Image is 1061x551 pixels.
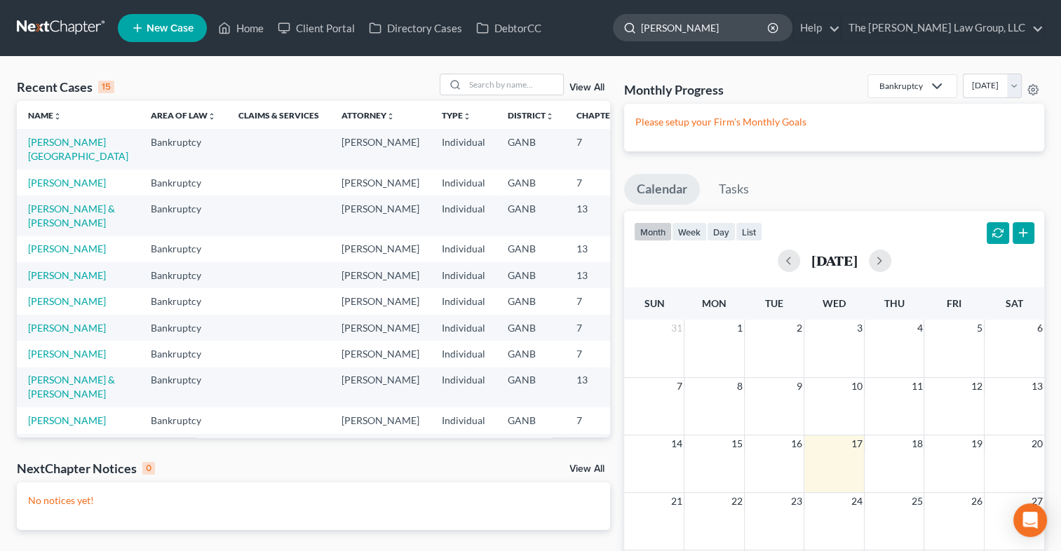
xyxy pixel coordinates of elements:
td: 13 [565,367,635,407]
td: 13 [565,196,635,236]
button: month [634,222,672,241]
td: Individual [431,367,496,407]
td: Bankruptcy [140,196,227,236]
a: [PERSON_NAME] [28,348,106,360]
span: 25 [910,493,924,510]
div: Bankruptcy [879,80,923,92]
td: Bankruptcy [140,341,227,367]
td: GANB [496,407,565,433]
i: unfold_more [208,112,216,121]
span: Sun [644,297,665,309]
i: unfold_more [546,112,554,121]
td: 7 [565,288,635,314]
td: 13 [565,262,635,288]
td: Individual [431,170,496,196]
td: Bankruptcy [140,236,227,262]
span: Mon [702,297,727,309]
span: 14 [670,435,684,452]
td: 7 [565,434,635,460]
td: 7 [565,407,635,433]
span: 11 [910,378,924,395]
div: Open Intercom Messenger [1013,503,1047,537]
h3: Monthly Progress [624,81,724,98]
a: Home [211,15,271,41]
span: 21 [670,493,684,510]
span: Tue [765,297,783,309]
i: unfold_more [386,112,395,121]
div: 15 [98,81,114,93]
td: Individual [431,288,496,314]
input: Search by name... [465,74,563,95]
span: 9 [795,378,804,395]
span: 6 [1036,320,1044,336]
a: Calendar [624,174,700,205]
span: 10 [850,378,864,395]
a: [PERSON_NAME] [28,243,106,254]
span: 13 [1030,378,1044,395]
td: [PERSON_NAME] [330,288,431,314]
th: Claims & Services [227,101,330,129]
td: Bankruptcy [140,262,227,288]
a: View All [569,464,604,474]
i: unfold_more [463,112,471,121]
td: [PERSON_NAME] [330,315,431,341]
a: [PERSON_NAME] [28,269,106,281]
a: Tasks [706,174,762,205]
p: No notices yet! [28,494,599,508]
span: 19 [970,435,984,452]
a: Client Portal [271,15,362,41]
a: Districtunfold_more [508,110,554,121]
a: The [PERSON_NAME] Law Group, LLC [842,15,1043,41]
button: list [736,222,762,241]
span: 3 [856,320,864,336]
i: unfold_more [53,112,62,121]
td: GANB [496,367,565,407]
span: Sat [1006,297,1023,309]
a: [PERSON_NAME][GEOGRAPHIC_DATA] [28,136,128,162]
a: [PERSON_NAME] & [PERSON_NAME] [28,374,115,400]
td: [PERSON_NAME] [330,236,431,262]
td: 7 [565,129,635,169]
a: Directory Cases [362,15,469,41]
span: 27 [1030,493,1044,510]
span: 2 [795,320,804,336]
div: NextChapter Notices [17,460,155,477]
td: Bankruptcy [140,315,227,341]
td: [PERSON_NAME] [330,129,431,169]
span: Fri [947,297,961,309]
a: [PERSON_NAME] & [PERSON_NAME] [28,203,115,229]
td: Individual [431,196,496,236]
td: [PERSON_NAME] [330,367,431,407]
td: [PERSON_NAME] [330,407,431,433]
td: 7 [565,315,635,341]
td: Bankruptcy [140,170,227,196]
td: Bankruptcy [140,129,227,169]
h2: [DATE] [811,253,858,268]
button: day [707,222,736,241]
span: 20 [1030,435,1044,452]
span: 1 [736,320,744,336]
td: Individual [431,236,496,262]
td: GANB [496,129,565,169]
td: GANB [496,196,565,236]
td: Individual [431,262,496,288]
a: Chapterunfold_more [576,110,624,121]
span: 26 [970,493,984,510]
a: [PERSON_NAME] [28,414,106,426]
td: Individual [431,434,496,460]
td: GANB [496,288,565,314]
div: 0 [142,462,155,475]
td: 13 [565,236,635,262]
td: GANB [496,434,565,460]
span: 16 [790,435,804,452]
span: 15 [730,435,744,452]
td: Bankruptcy [140,407,227,433]
a: Typeunfold_more [442,110,471,121]
a: DebtorCC [469,15,548,41]
a: Help [793,15,840,41]
td: GANB [496,262,565,288]
a: [PERSON_NAME] [28,322,106,334]
td: Bankruptcy [140,434,227,460]
a: Area of Lawunfold_more [151,110,216,121]
td: [PERSON_NAME] [330,196,431,236]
